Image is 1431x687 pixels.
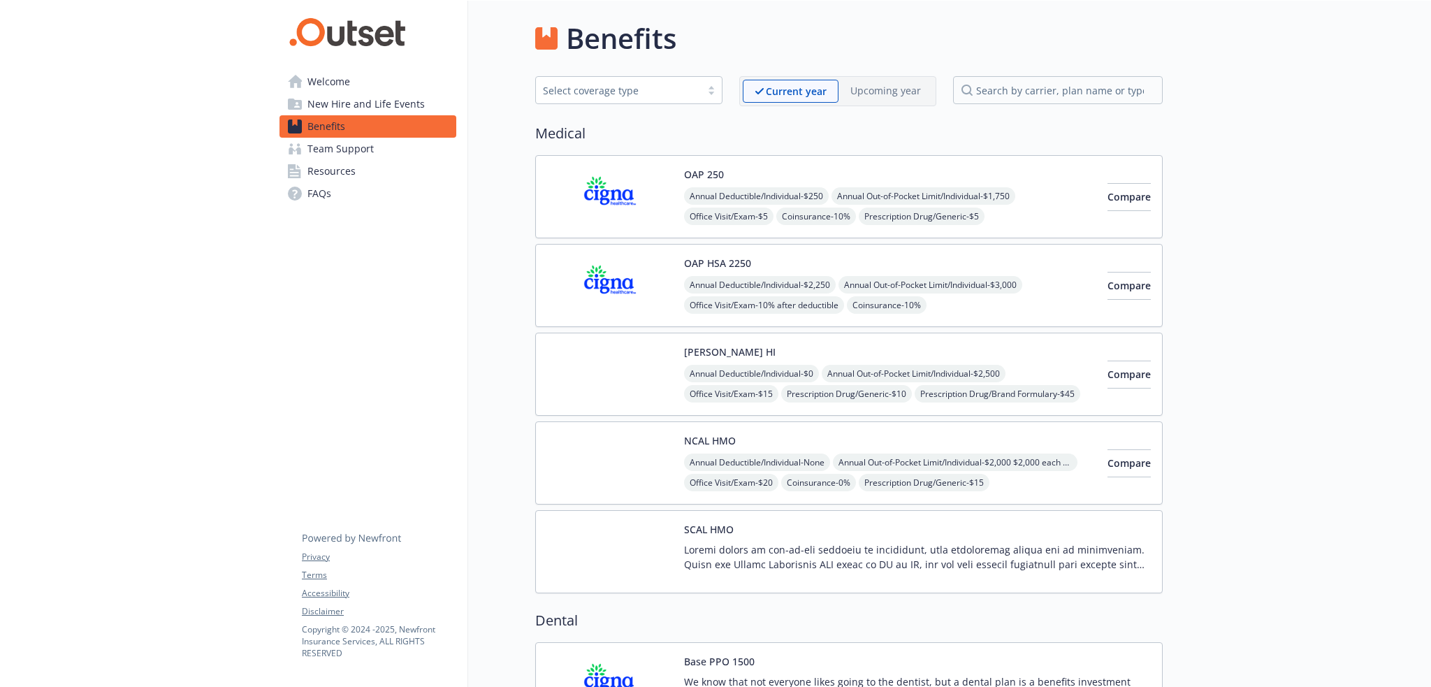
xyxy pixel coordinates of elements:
[684,276,836,294] span: Annual Deductible/Individual - $2,250
[547,345,673,404] img: Kaiser Permanente of Hawaii carrier logo
[1107,368,1151,381] span: Compare
[307,160,356,182] span: Resources
[302,569,456,581] a: Terms
[684,256,751,270] button: OAP HSA 2250
[850,83,921,98] p: Upcoming year
[307,115,345,138] span: Benefits
[1107,183,1151,211] button: Compare
[1107,456,1151,470] span: Compare
[547,167,673,226] img: CIGNA carrier logo
[684,433,736,448] button: NCAL HMO
[1107,279,1151,292] span: Compare
[279,138,456,160] a: Team Support
[307,93,425,115] span: New Hire and Life Events
[302,605,456,618] a: Disclaimer
[547,522,673,581] img: Kaiser Permanente Insurance Company carrier logo
[684,187,829,205] span: Annual Deductible/Individual - $250
[684,296,844,314] span: Office Visit/Exam - 10% after deductible
[535,610,1163,631] h2: Dental
[547,433,673,493] img: Kaiser Permanente Insurance Company carrier logo
[1107,190,1151,203] span: Compare
[781,474,856,491] span: Coinsurance - 0%
[279,93,456,115] a: New Hire and Life Events
[684,474,778,491] span: Office Visit/Exam - $20
[302,587,456,600] a: Accessibility
[535,123,1163,144] h2: Medical
[302,551,456,563] a: Privacy
[566,17,676,59] h1: Benefits
[684,365,819,382] span: Annual Deductible/Individual - $0
[684,345,776,359] button: [PERSON_NAME] HI
[684,542,1151,572] p: Loremi dolors am con-ad-eli seddoeiu te incididunt, utla etdoloremag aliqua eni ad minimveniam. Q...
[684,167,724,182] button: OAP 250
[781,385,912,403] span: Prescription Drug/Generic - $10
[838,276,1022,294] span: Annual Out-of-Pocket Limit/Individual - $3,000
[684,522,734,537] button: SCAL HMO
[776,208,856,225] span: Coinsurance - 10%
[822,365,1005,382] span: Annual Out-of-Pocket Limit/Individual - $2,500
[1107,361,1151,389] button: Compare
[684,385,778,403] span: Office Visit/Exam - $15
[831,187,1015,205] span: Annual Out-of-Pocket Limit/Individual - $1,750
[543,83,694,98] div: Select coverage type
[302,623,456,659] p: Copyright © 2024 - 2025 , Newfront Insurance Services, ALL RIGHTS RESERVED
[766,84,827,99] p: Current year
[279,160,456,182] a: Resources
[279,71,456,93] a: Welcome
[859,208,985,225] span: Prescription Drug/Generic - $5
[307,71,350,93] span: Welcome
[1107,449,1151,477] button: Compare
[684,454,830,471] span: Annual Deductible/Individual - None
[915,385,1080,403] span: Prescription Drug/Brand Formulary - $45
[847,296,927,314] span: Coinsurance - 10%
[307,182,331,205] span: FAQs
[547,256,673,315] img: CIGNA carrier logo
[279,182,456,205] a: FAQs
[838,80,933,103] span: Upcoming year
[307,138,374,160] span: Team Support
[684,208,773,225] span: Office Visit/Exam - $5
[859,474,989,491] span: Prescription Drug/Generic - $15
[1107,272,1151,300] button: Compare
[684,654,755,669] button: Base PPO 1500
[279,115,456,138] a: Benefits
[953,76,1163,104] input: search by carrier, plan name or type
[833,454,1077,471] span: Annual Out-of-Pocket Limit/Individual - $2,000 $2,000 each member in a family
